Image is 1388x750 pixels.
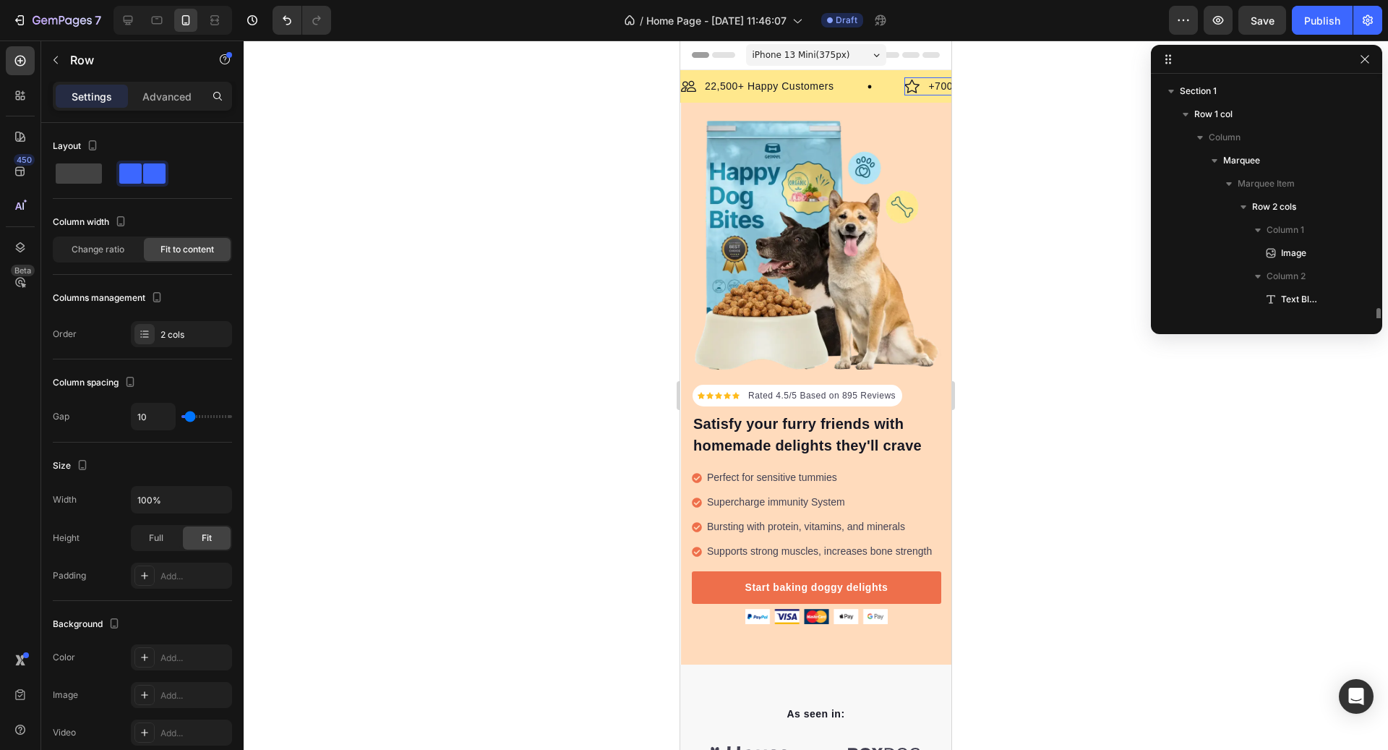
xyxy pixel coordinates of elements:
img: Pet_Food_Supplies_-_One_Product_Store.webp [12,80,261,329]
span: Marquee Item [1238,176,1295,191]
span: Full [149,532,163,545]
div: Beta [11,265,35,276]
div: Image [53,689,78,702]
div: Add... [160,652,228,665]
p: +700 5-Star Reviews [248,38,349,54]
div: Columns management [53,289,166,308]
input: Auto [132,404,175,430]
span: Text Block [1281,292,1321,307]
span: Section 1 [1180,84,1217,98]
div: Add... [160,570,228,583]
button: Save [1238,6,1286,35]
p: Satisfy your furry friends with homemade delights they'll crave [13,372,260,416]
span: Column 1 [1267,223,1304,237]
a: Start baking doggy delights [12,531,261,563]
div: Column width [53,213,129,232]
button: Publish [1292,6,1353,35]
span: Column [1209,130,1241,145]
span: Marquee Item [1238,315,1295,330]
span: Save [1251,14,1275,27]
span: Row 2 cols [1252,200,1296,214]
div: Padding [53,569,86,582]
button: 7 [6,6,108,35]
div: 2 cols [160,328,228,341]
div: Column spacing [53,373,139,393]
p: Bursting with protein, vitamins, and minerals [27,479,252,494]
span: Image [1281,246,1306,260]
span: Home Page - [DATE] 11:46:07 [646,13,787,28]
p: 7 [95,12,101,29]
img: 495611768014373769-981e6b24-84f2-4fdd-aaee-bd19adeed4df.svg [11,694,125,732]
span: Marquee [1223,153,1260,168]
iframe: Design area [680,41,951,750]
p: As seen in: [12,666,259,681]
div: Width [53,493,77,506]
p: Supercharge immunity System [27,454,252,469]
div: Gap [53,410,69,423]
span: Row 1 col [1194,107,1233,122]
div: Video [53,726,76,739]
div: Start baking doggy delights [65,540,208,555]
p: Perfect for sensitive tummies [27,430,252,445]
div: Add... [160,689,228,702]
p: Supports strong muscles, increases bone strength [27,503,252,519]
div: Size [53,456,91,476]
p: Row [70,51,193,69]
img: 495611768014373769-47762bdc-c92b-46d1-973d-50401e2847fe.png [65,568,207,584]
div: Add... [160,727,228,740]
span: Fit [202,532,212,545]
div: Publish [1304,13,1340,28]
div: 450 [14,154,35,166]
span: Change ratio [72,243,124,256]
div: Order [53,328,77,341]
div: Undo/Redo [273,6,331,35]
img: 495611768014373769-845474b4-0199-44d2-b62b-62102d00c11f.svg [147,694,261,732]
div: Open Intercom Messenger [1339,679,1374,714]
span: Draft [836,14,857,27]
p: Rated 4.5/5 Based on 895 Reviews [68,349,215,362]
p: Settings [72,89,112,104]
span: / [640,13,643,28]
div: Layout [53,137,101,156]
span: Fit to content [160,243,214,256]
p: Advanced [142,89,192,104]
div: Background [53,615,123,634]
span: Column 2 [1267,269,1306,284]
div: Height [53,532,80,545]
input: Auto [132,487,231,513]
div: Color [53,651,75,664]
